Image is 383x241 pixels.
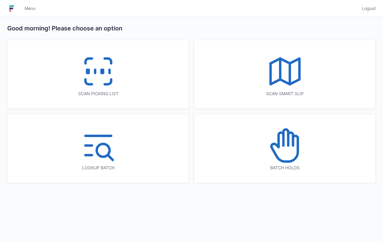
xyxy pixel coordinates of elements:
[358,3,376,14] a: Logout
[194,40,376,109] a: Scan smart slip
[7,114,189,183] a: Lookup batch
[206,165,363,171] div: Batch holds
[362,5,376,11] span: Logout
[7,40,189,109] a: Scan picking list
[25,5,35,11] span: Menu
[20,165,177,171] div: Lookup batch
[206,91,363,97] div: Scan smart slip
[7,4,16,13] img: logo-small.jpg
[21,3,39,14] a: Menu
[20,91,177,97] div: Scan picking list
[194,114,376,183] a: Batch holds
[7,24,376,33] h2: Good morning! Please choose an option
